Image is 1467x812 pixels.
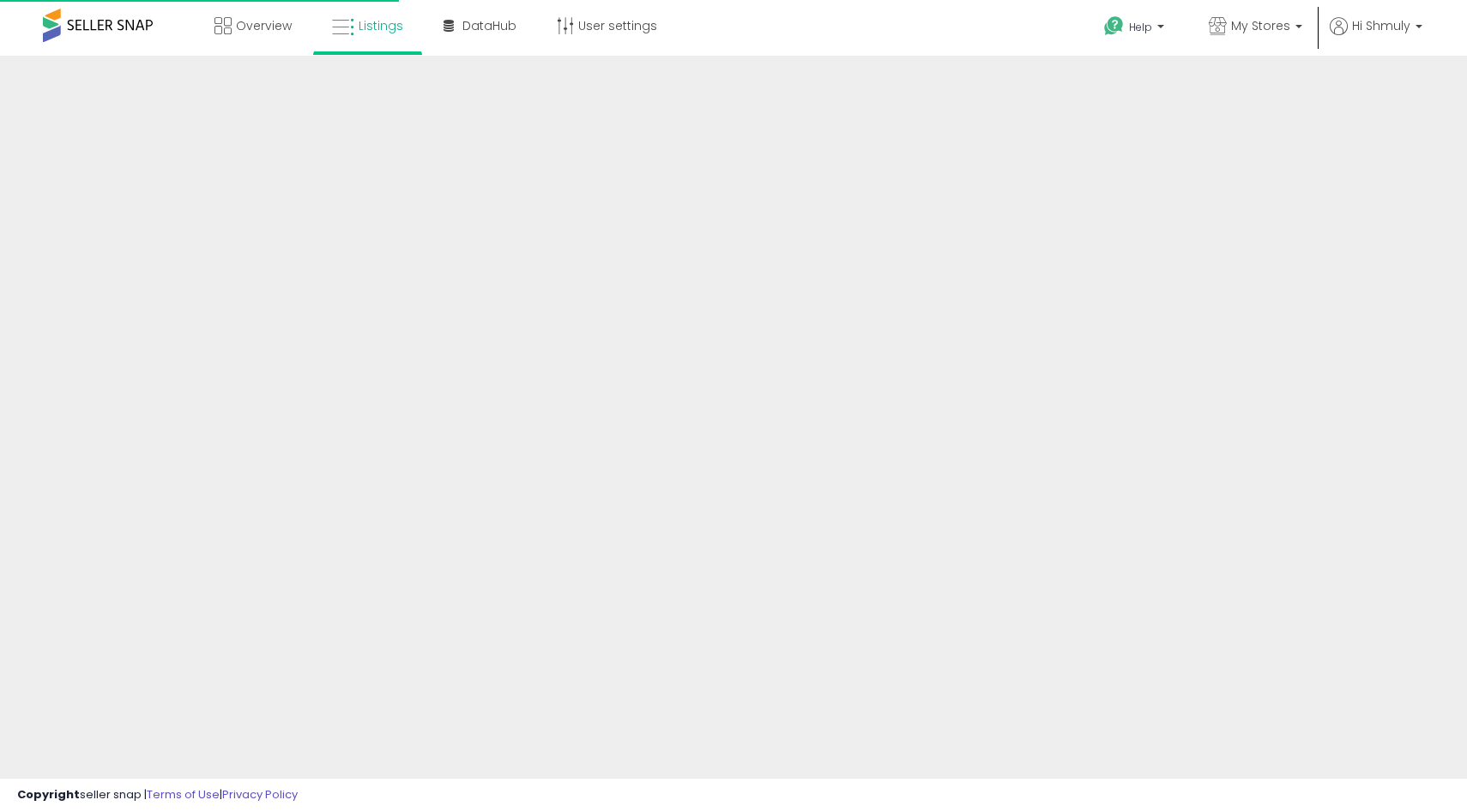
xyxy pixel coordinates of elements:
[236,17,292,34] span: Overview
[462,17,516,34] span: DataHub
[1103,15,1125,37] i: Get Help
[1352,17,1410,34] span: Hi Shmuly
[1129,20,1152,34] span: Help
[359,17,403,34] span: Listings
[1231,17,1290,34] span: My Stores
[1090,3,1181,56] a: Help
[1330,17,1422,56] a: Hi Shmuly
